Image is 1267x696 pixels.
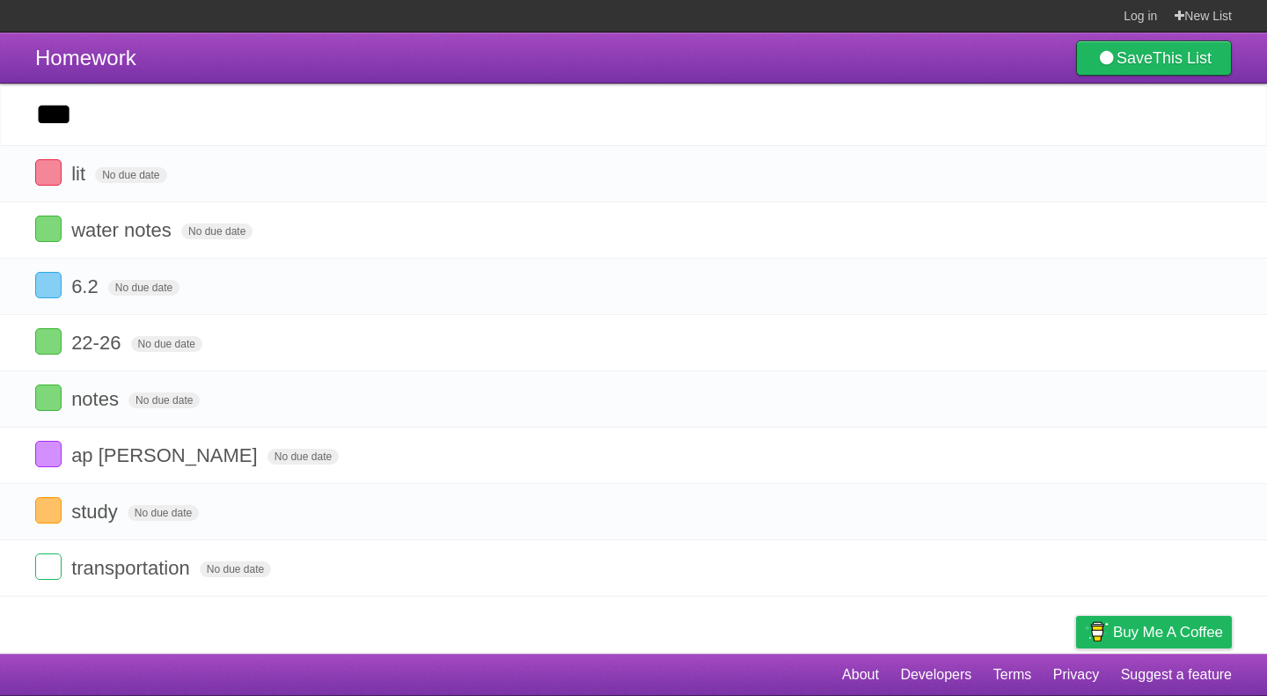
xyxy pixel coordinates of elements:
[35,216,62,242] label: Done
[35,385,62,411] label: Done
[35,497,62,524] label: Done
[35,272,62,298] label: Done
[71,388,123,410] span: notes
[108,280,179,296] span: No due date
[842,658,879,692] a: About
[71,275,103,297] span: 6.2
[35,441,62,467] label: Done
[71,219,176,241] span: water notes
[181,223,253,239] span: No due date
[71,163,90,185] span: lit
[900,658,971,692] a: Developers
[128,505,199,521] span: No due date
[1121,658,1232,692] a: Suggest a feature
[1153,49,1212,67] b: This List
[993,658,1032,692] a: Terms
[1113,617,1223,648] span: Buy me a coffee
[131,336,202,352] span: No due date
[128,392,200,408] span: No due date
[71,501,122,523] span: study
[95,167,166,183] span: No due date
[200,561,271,577] span: No due date
[1076,40,1232,76] a: SaveThis List
[1085,617,1109,647] img: Buy me a coffee
[35,553,62,580] label: Done
[35,46,136,70] span: Homework
[1053,658,1099,692] a: Privacy
[267,449,339,465] span: No due date
[71,332,125,354] span: 22-26
[71,444,262,466] span: ap [PERSON_NAME]
[1076,616,1232,648] a: Buy me a coffee
[35,159,62,186] label: Done
[71,557,194,579] span: transportation
[35,328,62,355] label: Done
